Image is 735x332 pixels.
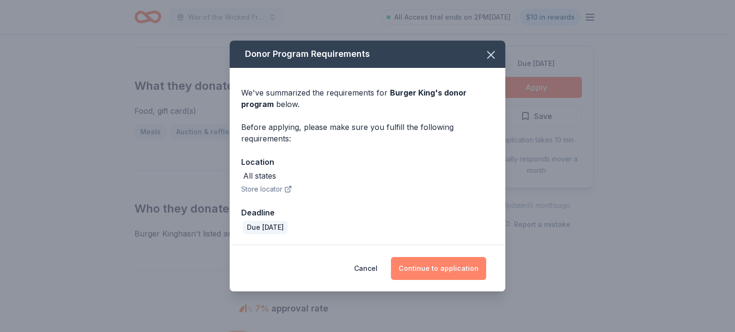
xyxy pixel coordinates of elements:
[243,221,288,234] div: Due [DATE]
[230,41,505,68] div: Donor Program Requirements
[354,257,378,280] button: Cancel
[241,206,494,219] div: Deadline
[391,257,486,280] button: Continue to application
[243,170,276,182] div: All states
[241,183,292,195] button: Store locator
[241,87,494,110] div: We've summarized the requirements for below.
[241,156,494,168] div: Location
[241,121,494,144] div: Before applying, please make sure you fulfill the following requirements:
